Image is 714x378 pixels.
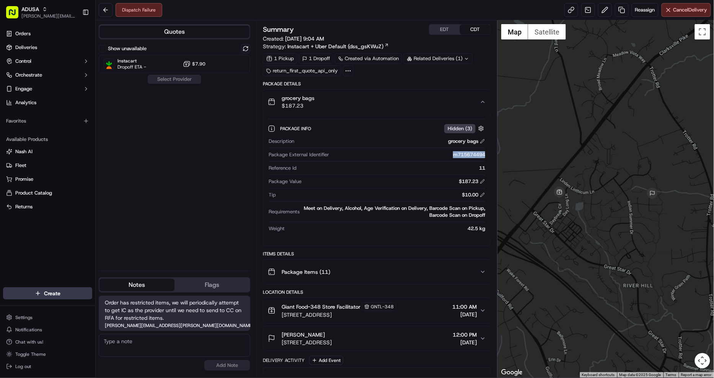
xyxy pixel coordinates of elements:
span: [PERSON_NAME] [282,331,325,339]
button: Notes [99,279,174,291]
button: Show satellite imagery [528,24,566,39]
span: Hidden ( 3 ) [448,125,472,132]
div: 💻 [65,172,71,178]
div: 1 Dropoff [299,53,333,64]
button: Engage [3,83,92,95]
a: Analytics [3,97,92,109]
button: Product Catalog [3,187,92,199]
span: [DATE] [68,119,83,125]
div: Favorites [3,115,92,127]
span: ADUSA [21,5,39,13]
button: Notifications [3,324,92,335]
div: $187.23 [459,178,485,185]
span: Promise [15,176,33,183]
button: Start new chat [130,75,139,85]
span: $187.23 [282,102,315,110]
span: Tip [269,191,276,198]
img: Nash [8,8,23,23]
span: Map data ©2025 Google [619,373,661,377]
span: Orchestrate [15,72,42,79]
a: Open this area in Google Maps (opens a new window) [499,368,525,378]
span: Package Value [269,178,302,185]
div: Delivery Activity [263,357,305,363]
span: Weight [269,225,285,232]
button: Settings [3,312,92,323]
button: Create [3,287,92,299]
span: Settings [15,314,33,321]
div: Location Details [263,289,491,295]
span: [STREET_ADDRESS] [282,339,332,346]
span: Toggle Theme [15,351,46,357]
div: Strategy: [263,43,389,50]
button: Package Items (11) [263,260,491,284]
img: 3855928211143_97847f850aaaf9af0eff_72.jpg [16,73,30,87]
span: Reassign [635,7,655,13]
div: Package Details [263,81,491,87]
a: Nash AI [6,148,89,155]
a: Product Catalog [6,190,89,196]
span: Chat with us! [15,339,43,345]
span: Package External Identifier [269,151,329,158]
h3: Summary [263,26,294,33]
span: • [64,119,66,125]
span: Orders [15,30,31,37]
span: [PERSON_NAME] [24,119,62,125]
div: Past conversations [8,100,51,106]
button: Chat with us! [3,337,92,347]
span: GNTL-348 [371,304,394,310]
span: Create [44,290,60,297]
span: Returns [15,203,33,210]
button: Show street map [501,24,528,39]
span: Product Catalog [15,190,52,196]
button: Fleet [3,159,92,172]
a: Orders [3,28,92,40]
a: Deliveries [3,41,92,54]
span: Pylon [76,190,93,196]
button: CDT [460,25,491,34]
div: Related Deliveries (1) [404,53,473,64]
div: We're available if you need us! [34,81,105,87]
button: Hidden (3) [444,124,486,133]
span: Engage [15,85,32,92]
button: See all [119,98,139,107]
button: EDT [429,25,460,34]
a: Promise [6,176,89,183]
span: Package Items ( 11 ) [282,268,330,276]
span: [PERSON_NAME][EMAIL_ADDRESS][PERSON_NAME][DOMAIN_NAME] [105,323,254,328]
button: Toggle fullscreen view [695,24,710,39]
span: [DATE] 9:04 AM [285,35,324,42]
button: grocery bags$187.23 [263,90,491,114]
label: Show unavailable [108,45,147,52]
span: [STREET_ADDRESS] [282,311,396,319]
span: Cancel Delivery [673,7,707,13]
span: Dropoff ETA - [117,64,146,70]
img: Google [499,368,525,378]
span: 12:00 PM [453,331,477,339]
div: 42.5 kg [288,225,485,232]
a: 📗Knowledge Base [5,168,62,182]
div: grocery bags$187.23 [263,114,491,246]
div: 11 [300,165,485,172]
span: Notifications [15,327,42,333]
span: API Documentation [72,171,123,179]
p: Welcome 👋 [8,31,139,43]
a: Instacart + Uber Default (dss_gsKWuZ) [287,43,389,50]
span: Deliveries [15,44,37,51]
span: Knowledge Base [15,171,59,179]
div: 1 Pickup [263,53,297,64]
span: Fleet [15,162,26,169]
img: 1736555255976-a54dd68f-1ca7-489b-9aae-adbdc363a1c4 [8,73,21,87]
button: ADUSA[PERSON_NAME][EMAIL_ADDRESS][DOMAIN_NAME] [3,3,79,21]
button: Flags [174,279,249,291]
button: Keyboard shortcuts [582,372,615,378]
div: Items Details [263,251,491,257]
button: Reassign [632,3,659,17]
button: Nash AI [3,146,92,158]
button: Toggle Theme [3,349,92,360]
button: Quotes [99,26,249,38]
span: grocery bags [282,94,315,102]
button: Log out [3,361,92,372]
span: [DATE] [453,339,477,346]
div: Created via Automation [335,53,402,64]
button: Returns [3,201,92,213]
